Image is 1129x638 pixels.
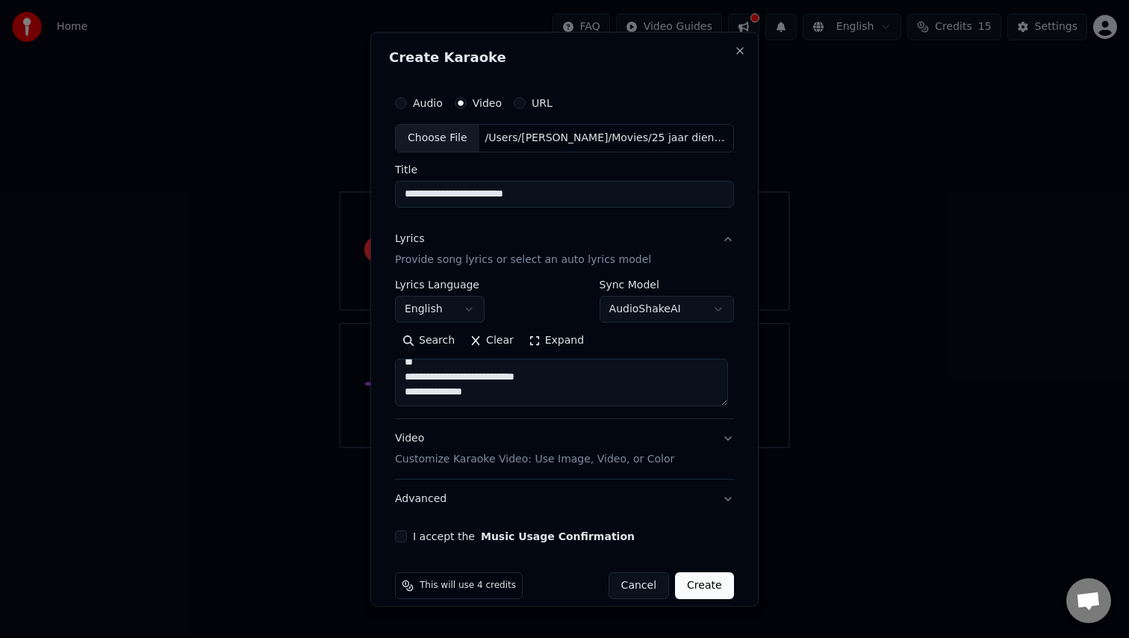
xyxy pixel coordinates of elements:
[395,253,651,267] p: Provide song lyrics or select an auto lyrics model
[395,419,734,479] button: VideoCustomize Karaoke Video: Use Image, Video, or Color
[609,572,669,599] button: Cancel
[413,531,635,542] label: I accept the
[395,452,674,467] p: Customize Karaoke Video: Use Image, Video, or Color
[675,572,734,599] button: Create
[481,531,635,542] button: I accept the
[395,220,734,279] button: LyricsProvide song lyrics or select an auto lyrics model
[420,580,516,592] span: This will use 4 credits
[395,329,462,353] button: Search
[396,125,479,152] div: Choose File
[395,279,734,418] div: LyricsProvide song lyrics or select an auto lyrics model
[395,279,485,290] label: Lyrics Language
[462,329,521,353] button: Clear
[532,98,553,108] label: URL
[395,164,734,175] label: Title
[600,279,734,290] label: Sync Model
[413,98,443,108] label: Audio
[473,98,502,108] label: Video
[395,480,734,518] button: Advanced
[389,51,740,64] h2: Create Karaoke
[521,329,591,353] button: Expand
[395,232,424,247] div: Lyrics
[479,131,733,146] div: /Users/[PERSON_NAME]/Movies/25 jaar dienst.m4v
[395,431,674,467] div: Video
